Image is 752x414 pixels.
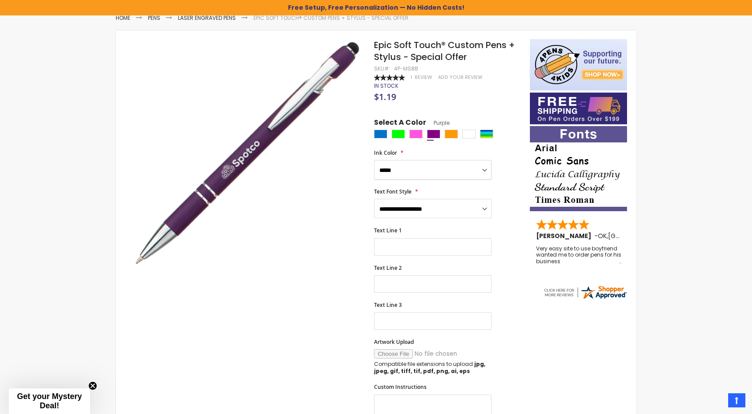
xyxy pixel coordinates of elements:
[133,38,362,267] img: purple-custom-soft-touch-pens-brite-edition-with-stylus_1.jpg
[374,264,402,272] span: Text Line 2
[480,130,493,138] div: Assorted
[374,149,397,157] span: Ink Color
[409,130,423,138] div: Pink
[116,14,130,22] a: Home
[374,82,398,90] div: Availability
[374,383,427,391] span: Custom Instructions
[374,360,485,375] strong: jpg, jpeg, gif, tiff, tif, pdf, png, ai, eps
[374,301,402,309] span: Text Line 3
[543,284,627,300] img: 4pens.com widget logo
[426,119,450,127] span: Purple
[530,126,627,211] img: font-personalization-examples
[374,118,426,130] span: Select A Color
[374,65,390,72] strong: SKU
[415,74,432,81] span: Review
[394,65,418,72] div: 4P-MS8b
[530,93,627,124] img: Free shipping on orders over $199
[374,188,412,195] span: Text Font Style
[253,15,408,22] li: Epic Soft Touch® Custom Pens + Stylus - Special Offer
[178,14,236,22] a: Laser Engraved Pens
[536,231,594,240] span: [PERSON_NAME]
[728,393,745,407] a: Top
[392,130,405,138] div: Lime Green
[374,361,491,375] p: Compatible file extensions to upload:
[411,74,434,81] a: 1 Review
[374,82,398,90] span: In stock
[374,130,387,138] div: Blue Light
[598,231,607,240] span: OK
[536,246,622,265] div: Very easy site to use boyfriend wanted me to order pens for his business
[543,295,627,302] a: 4pens.com certificate URL
[594,231,673,240] span: - ,
[374,91,396,103] span: $1.19
[88,381,97,390] button: Close teaser
[608,231,673,240] span: [GEOGRAPHIC_DATA]
[374,338,414,346] span: Artwork Upload
[462,130,476,138] div: White
[445,130,458,138] div: Orange
[438,74,483,81] a: Add Your Review
[17,392,82,410] span: Get your Mystery Deal!
[374,39,515,63] span: Epic Soft Touch® Custom Pens + Stylus - Special Offer
[374,227,402,234] span: Text Line 1
[148,14,160,22] a: Pens
[427,130,440,138] div: Purple
[530,39,627,90] img: 4pens 4 kids
[9,388,90,414] div: Get your Mystery Deal!Close teaser
[374,75,405,81] div: 100%
[411,74,412,81] span: 1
